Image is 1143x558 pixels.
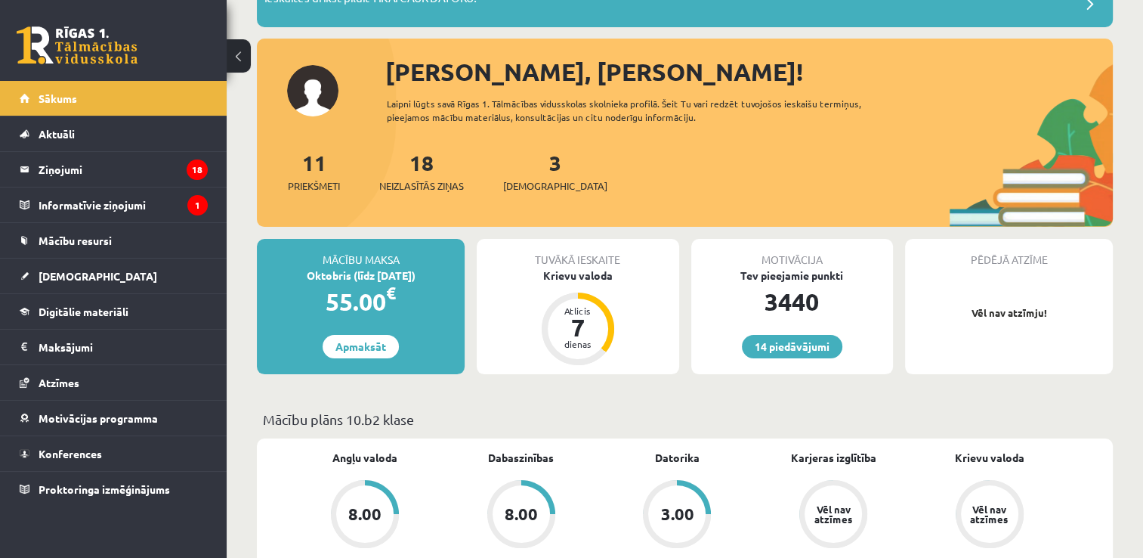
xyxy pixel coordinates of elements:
[39,482,170,496] span: Proktoringa izmēģinājums
[691,239,893,268] div: Motivācija
[955,450,1024,466] a: Krievu valoda
[20,81,208,116] a: Sākums
[385,54,1113,90] div: [PERSON_NAME], [PERSON_NAME]!
[386,282,396,304] span: €
[39,330,208,364] legend: Maksājumi
[348,506,382,522] div: 8.00
[742,335,842,358] a: 14 piedāvājumi
[812,504,854,524] div: Vēl nav atzīmes
[288,178,340,194] span: Priekšmeti
[263,409,1107,429] p: Mācību plāns 10.b2 klase
[39,376,79,389] span: Atzīmes
[39,152,208,187] legend: Ziņojumi
[660,506,694,522] div: 3.00
[379,149,464,194] a: 18Neizlasītās ziņas
[39,127,75,141] span: Aktuāli
[187,195,208,215] i: 1
[691,284,893,320] div: 3440
[20,330,208,364] a: Maksājumi
[323,335,399,358] a: Apmaksāt
[488,450,554,466] a: Dabaszinības
[39,234,112,247] span: Mācību resursi
[905,239,1113,268] div: Pēdējā atzīme
[755,480,912,551] a: Vēl nav atzīmes
[39,188,208,222] legend: Informatīvie ziņojumi
[20,365,208,400] a: Atzīmes
[39,447,102,460] span: Konferences
[187,160,208,180] i: 18
[477,239,678,268] div: Tuvākā ieskaite
[20,188,208,222] a: Informatīvie ziņojumi1
[39,91,77,105] span: Sākums
[913,305,1105,321] p: Vēl nav atzīmju!
[20,401,208,436] a: Motivācijas programma
[443,480,600,551] a: 8.00
[791,450,876,466] a: Karjeras izglītība
[555,306,601,315] div: Atlicis
[39,411,158,425] span: Motivācijas programma
[332,450,397,466] a: Angļu valoda
[20,436,208,471] a: Konferences
[503,178,607,194] span: [DEMOGRAPHIC_DATA]
[555,315,601,339] div: 7
[599,480,755,551] a: 3.00
[20,116,208,151] a: Aktuāli
[20,152,208,187] a: Ziņojumi18
[288,149,340,194] a: 11Priekšmeti
[379,178,464,194] span: Neizlasītās ziņas
[17,26,137,64] a: Rīgas 1. Tālmācības vidusskola
[505,506,538,522] div: 8.00
[287,480,443,551] a: 8.00
[555,339,601,349] div: dienas
[968,504,1011,524] div: Vēl nav atzīmes
[655,450,700,466] a: Datorika
[387,97,900,124] div: Laipni lūgts savā Rīgas 1. Tālmācības vidusskolas skolnieka profilā. Šeit Tu vari redzēt tuvojošo...
[503,149,607,194] a: 3[DEMOGRAPHIC_DATA]
[20,223,208,258] a: Mācību resursi
[20,259,208,293] a: [DEMOGRAPHIC_DATA]
[20,472,208,507] a: Proktoringa izmēģinājums
[20,294,208,329] a: Digitālie materiāli
[257,284,465,320] div: 55.00
[477,268,678,284] div: Krievu valoda
[691,268,893,284] div: Tev pieejamie punkti
[39,269,157,283] span: [DEMOGRAPHIC_DATA]
[477,268,678,367] a: Krievu valoda Atlicis 7 dienas
[257,239,465,268] div: Mācību maksa
[257,268,465,284] div: Oktobris (līdz [DATE])
[911,480,1067,551] a: Vēl nav atzīmes
[39,305,128,318] span: Digitālie materiāli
